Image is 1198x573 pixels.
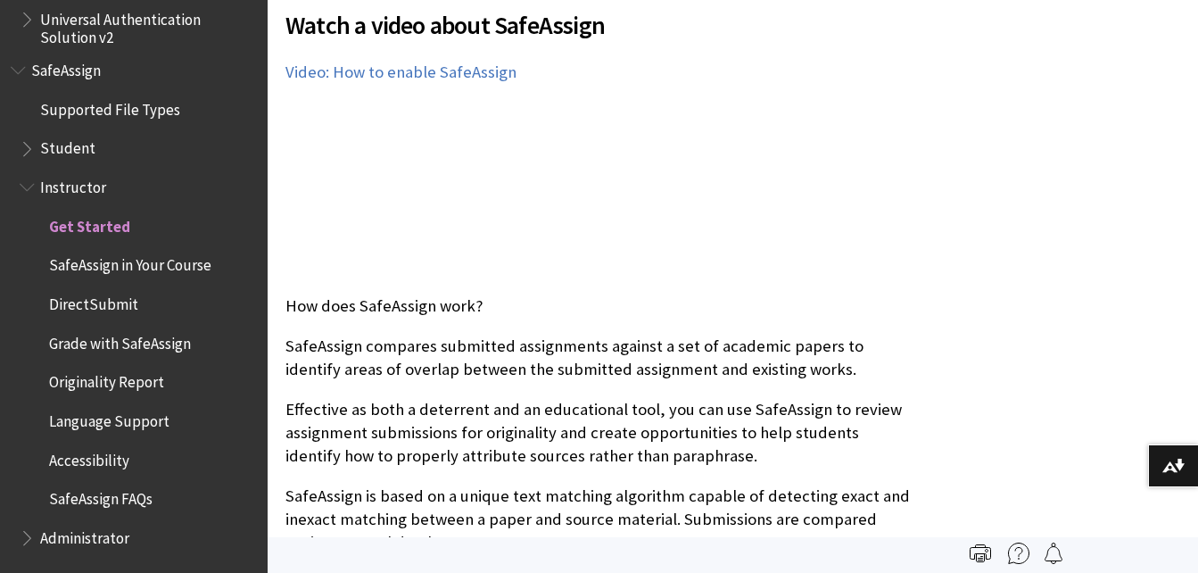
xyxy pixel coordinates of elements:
[285,485,916,555] p: SafeAssign is based on a unique text matching algorithm capable of detecting exact and inexact ma...
[40,4,255,46] span: Universal Authentication Solution v2
[1043,543,1064,564] img: Follow this page
[285,62,516,83] a: Video: How to enable SafeAssign
[31,55,101,79] span: SafeAssign
[1008,543,1029,564] img: More help
[49,368,164,392] span: Originality Report
[40,95,180,119] span: Supported File Types
[40,172,106,196] span: Instructor
[285,295,916,318] p: How does SafeAssign work?
[970,543,991,564] img: Print
[49,251,211,275] span: SafeAssign in Your Course
[49,445,129,469] span: Accessibility
[285,335,916,381] p: SafeAssign compares submitted assignments against a set of academic papers to identify areas of o...
[11,55,257,553] nav: Book outline for Blackboard SafeAssign
[49,212,130,236] span: Get Started
[285,6,916,44] span: Watch a video about SafeAssign
[40,134,95,158] span: Student
[49,289,138,313] span: DirectSubmit
[40,523,129,547] span: Administrator
[49,328,191,353] span: Grade with SafeAssign
[49,406,169,430] span: Language Support
[285,398,916,469] p: Effective as both a deterrent and an educational tool, you can use SafeAssign to review assignmen...
[49,485,153,509] span: SafeAssign FAQs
